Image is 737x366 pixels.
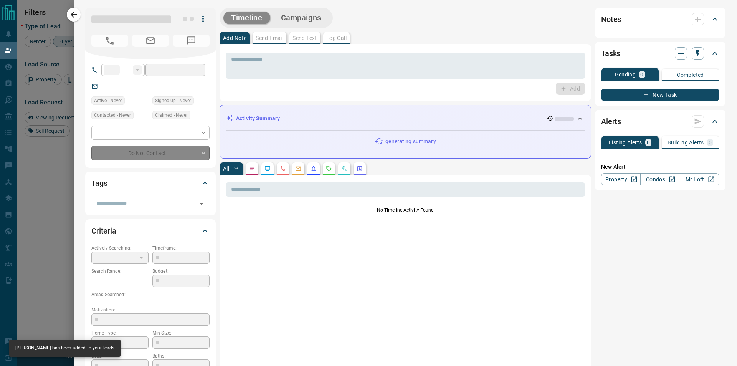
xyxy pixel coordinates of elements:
p: Activity Summary [236,114,280,123]
svg: Listing Alerts [311,166,317,172]
svg: Requests [326,166,332,172]
p: No Timeline Activity Found [226,207,585,214]
p: 0 [640,72,643,77]
span: Active - Never [94,97,122,104]
p: Timeframe: [152,245,210,252]
p: -- - -- [91,275,149,287]
p: Areas Searched: [91,291,210,298]
a: Property [601,173,641,185]
p: Completed [677,72,704,78]
a: -- [104,83,107,89]
span: No Number [173,35,210,47]
p: Search Range: [91,268,149,275]
button: Timeline [223,12,270,24]
svg: Agent Actions [357,166,363,172]
p: Min Size: [152,330,210,336]
p: Building Alerts [668,140,704,145]
p: Budget: [152,268,210,275]
svg: Notes [249,166,255,172]
p: generating summary [385,137,436,146]
div: [PERSON_NAME] has been added to your leads [15,342,114,354]
span: No Number [91,35,128,47]
h2: Tasks [601,47,620,60]
button: Open [196,199,207,209]
p: All [223,166,229,171]
h2: Criteria [91,225,116,237]
div: Activity Summary [226,111,585,126]
a: Mr.Loft [680,173,719,185]
div: Tags [91,174,210,192]
div: Notes [601,10,719,28]
span: Contacted - Never [94,111,131,119]
p: 0 [647,140,650,145]
p: Actively Searching: [91,245,149,252]
p: 0 [709,140,712,145]
svg: Calls [280,166,286,172]
p: Motivation: [91,306,210,313]
span: No Email [132,35,169,47]
a: Condos [640,173,680,185]
h2: Alerts [601,115,621,128]
svg: Emails [295,166,301,172]
span: Claimed - Never [155,111,188,119]
p: New Alert: [601,163,719,171]
div: Criteria [91,222,210,240]
p: Home Type: [91,330,149,336]
button: Campaigns [273,12,329,24]
p: Listing Alerts [609,140,642,145]
div: Do Not Contact [91,146,210,160]
p: Baths: [152,353,210,359]
svg: Lead Browsing Activity [264,166,271,172]
div: Tasks [601,44,719,63]
p: Pending [615,72,636,77]
button: New Task [601,89,719,101]
div: Alerts [601,112,719,131]
h2: Notes [601,13,621,25]
h2: Tags [91,177,107,189]
p: Add Note [223,35,246,41]
span: Signed up - Never [155,97,191,104]
svg: Opportunities [341,166,347,172]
